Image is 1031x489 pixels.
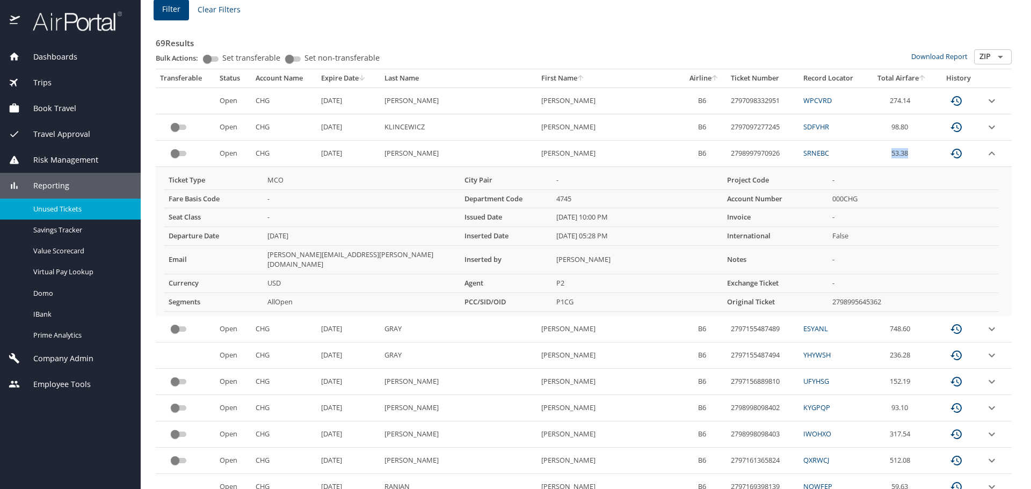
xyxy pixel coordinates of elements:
a: WPCVRD [803,96,832,105]
th: Ticket Type [164,171,263,189]
span: B6 [698,403,706,412]
td: P1CG [552,293,723,311]
th: Account Name [251,69,317,87]
td: 236.28 [868,342,936,369]
td: 512.08 [868,448,936,474]
td: 274.14 [868,87,936,114]
a: QXRWCJ [803,455,829,465]
td: - [828,246,999,274]
a: SDFVHR [803,122,829,132]
button: sort [919,75,926,82]
th: Project Code [723,171,828,189]
button: expand row [985,375,998,388]
button: Open [993,49,1008,64]
td: [PERSON_NAME] [380,141,537,167]
span: B6 [698,324,706,333]
span: Dashboards [20,51,77,63]
td: 000CHG [828,189,999,208]
img: icon-airportal.png [10,11,21,32]
td: - [828,171,999,189]
th: Expire Date [317,69,380,87]
td: 317.54 [868,421,936,448]
span: Trips [20,77,52,89]
th: Issued Date [460,208,552,227]
td: CHG [251,448,317,474]
span: Travel Approval [20,128,90,140]
td: [PERSON_NAME] [380,448,537,474]
td: [DATE] [263,227,460,246]
td: CHG [251,421,317,448]
td: AllOpen [263,293,460,311]
td: 2797155487494 [727,342,799,369]
th: Segments [164,293,263,311]
td: [PERSON_NAME] [537,421,682,448]
td: 152.19 [868,369,936,395]
a: ESYANL [803,324,828,333]
span: Employee Tools [20,378,91,390]
td: GRAY [380,316,537,342]
td: [DATE] 05:28 PM [552,227,723,246]
th: Status [215,69,251,87]
th: Inserted by [460,246,552,274]
img: airportal-logo.png [21,11,122,32]
td: Open [215,448,251,474]
div: Transferable [160,74,211,83]
td: CHG [251,114,317,141]
span: Unused Tickets [33,204,128,214]
td: - [828,274,999,293]
td: 2798995645362 [828,293,999,311]
td: [DATE] 10:00 PM [552,208,723,227]
td: [PERSON_NAME] [552,246,723,274]
span: B6 [698,96,706,105]
th: Agent [460,274,552,293]
span: Set non-transferable [304,54,380,62]
td: 2797161365824 [727,448,799,474]
td: 2797097277245 [727,114,799,141]
td: 53.38 [868,141,936,167]
button: expand row [985,94,998,107]
button: sort [711,75,719,82]
td: CHG [251,395,317,421]
th: Total Airfare [868,69,936,87]
td: [PERSON_NAME] [537,114,682,141]
td: [PERSON_NAME] [380,369,537,395]
button: expand row [985,121,998,134]
td: Open [215,421,251,448]
a: YHYWSH [803,350,831,360]
button: expand row [985,323,998,335]
td: [DATE] [317,448,380,474]
th: City Pair [460,171,552,189]
td: 2797098332951 [727,87,799,114]
td: [PERSON_NAME] [537,316,682,342]
th: Department Code [460,189,552,208]
td: Open [215,114,251,141]
th: Record Locator [799,69,868,87]
span: Filter [162,3,180,16]
td: 2797155487489 [727,316,799,342]
span: IBank [33,309,128,319]
th: Departure Date [164,227,263,246]
span: B6 [698,455,706,465]
h3: 69 Results [156,31,1012,49]
span: B6 [698,350,706,360]
td: CHG [251,141,317,167]
span: B6 [698,148,706,158]
td: 2798997970926 [727,141,799,167]
table: more info about unused tickets [164,171,999,312]
span: Book Travel [20,103,76,114]
button: expand row [985,454,998,467]
th: Currency [164,274,263,293]
td: [PERSON_NAME] [380,421,537,448]
span: Prime Analytics [33,330,128,340]
td: CHG [251,87,317,114]
td: Open [215,342,251,369]
p: Bulk Actions: [156,53,207,63]
td: Open [215,141,251,167]
td: CHG [251,369,317,395]
span: Reporting [20,180,69,192]
td: [PERSON_NAME] [537,87,682,114]
td: GRAY [380,342,537,369]
td: False [828,227,999,246]
td: [DATE] [317,421,380,448]
th: Notes [723,246,828,274]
